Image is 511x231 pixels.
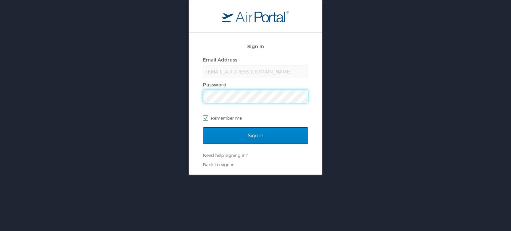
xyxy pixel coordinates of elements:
[203,82,227,87] label: Password
[203,127,308,144] input: Sign In
[203,57,237,62] label: Email Address
[203,162,235,167] a: Back to sign in
[222,10,289,22] img: logo
[203,113,308,123] label: Remember me
[203,43,308,50] h2: Sign In
[203,153,248,158] a: Need help signing in?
